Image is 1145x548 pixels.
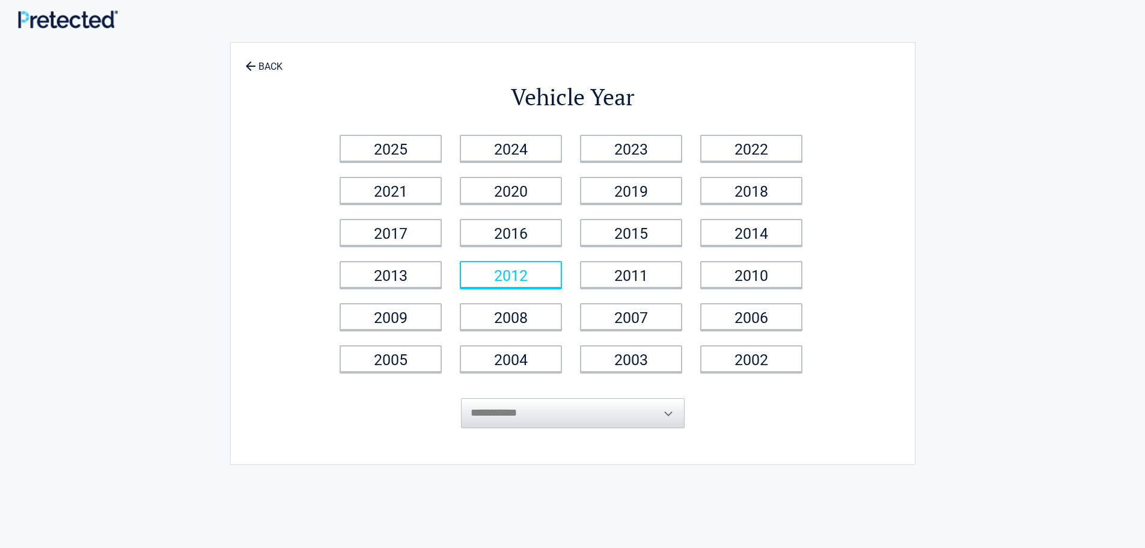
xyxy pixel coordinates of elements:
a: 2005 [340,345,442,372]
a: 2012 [460,261,562,288]
a: 2009 [340,303,442,330]
a: 2016 [460,219,562,246]
img: Main Logo [18,10,118,28]
a: 2006 [700,303,802,330]
a: 2022 [700,135,802,162]
a: 2017 [340,219,442,246]
a: 2004 [460,345,562,372]
a: 2011 [580,261,682,288]
a: 2003 [580,345,682,372]
a: 2002 [700,345,802,372]
a: BACK [243,51,285,72]
a: 2021 [340,177,442,204]
a: 2014 [700,219,802,246]
a: 2007 [580,303,682,330]
a: 2020 [460,177,562,204]
a: 2008 [460,303,562,330]
a: 2024 [460,135,562,162]
a: 2013 [340,261,442,288]
a: 2015 [580,219,682,246]
a: 2023 [580,135,682,162]
a: 2018 [700,177,802,204]
h2: Vehicle Year [332,82,813,112]
a: 2010 [700,261,802,288]
a: 2025 [340,135,442,162]
a: 2019 [580,177,682,204]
